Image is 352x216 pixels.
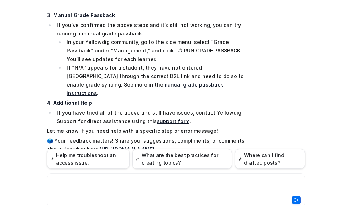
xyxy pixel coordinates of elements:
[132,149,232,169] button: What are the best practices for creating topics?
[55,21,254,98] li: If you’ve confirmed the above steps and it’s still not working, you can try running a manual grad...
[100,146,154,152] a: [URL][DOMAIN_NAME]
[47,127,254,135] p: Let me know if you need help with a specific step or error message!
[47,137,254,154] p: 🗳️ Your feedback matters! Share your suggestions, compliments, or comments about Knowbot here:
[66,2,176,9] a: D2L Brightspace LTI 1.3 Course Setup Guide
[47,100,92,106] strong: 4. Additional Help
[67,82,223,96] a: manual grade passback instructions
[235,149,305,169] button: Where can I find drafted posts?
[65,63,254,98] li: If “N/A” appears for a student, they have not entered [GEOGRAPHIC_DATA] through the correct D2L l...
[157,118,189,124] a: support form
[55,109,254,126] li: If you have tried all of the above and still have issues, contact Yellowdig Support for direct as...
[65,38,254,63] li: In your Yellowdig community, go to the side menu, select “Grade Passback” under “Management,” and...
[47,149,130,169] button: Help me troubleshoot an access issue.
[47,12,115,18] strong: 3. Manual Grade Passback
